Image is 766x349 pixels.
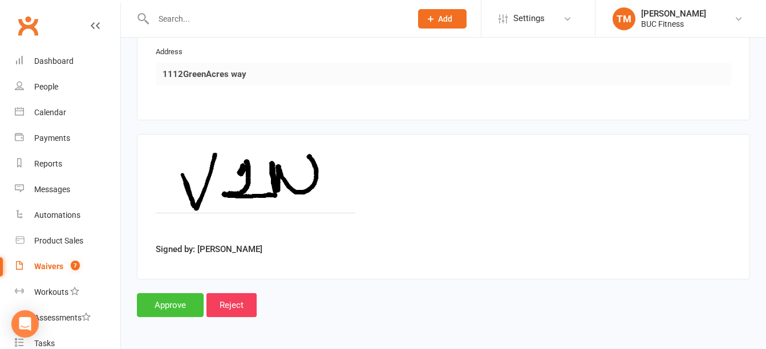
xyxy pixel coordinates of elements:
[15,279,120,305] a: Workouts
[34,82,58,91] div: People
[34,210,80,220] div: Automations
[613,7,635,30] div: TM
[15,254,120,279] a: Waivers 7
[156,153,356,238] img: image1755305737.png
[15,48,120,74] a: Dashboard
[34,313,91,322] div: Assessments
[15,125,120,151] a: Payments
[34,262,63,271] div: Waivers
[641,9,706,19] div: [PERSON_NAME]
[34,159,62,168] div: Reports
[137,293,204,317] input: Approve
[15,100,120,125] a: Calendar
[438,14,452,23] span: Add
[418,9,467,29] button: Add
[15,74,120,100] a: People
[15,228,120,254] a: Product Sales
[15,305,120,331] a: Assessments
[156,242,262,256] label: Signed by: [PERSON_NAME]
[34,133,70,143] div: Payments
[71,261,80,270] span: 7
[34,108,66,117] div: Calendar
[34,236,83,245] div: Product Sales
[641,19,706,29] div: BUC Fitness
[156,46,183,58] label: Address
[15,151,120,177] a: Reports
[150,11,403,27] input: Search...
[34,339,55,348] div: Tasks
[34,56,74,66] div: Dashboard
[15,202,120,228] a: Automations
[34,287,68,297] div: Workouts
[11,310,39,338] div: Open Intercom Messenger
[15,177,120,202] a: Messages
[14,11,42,40] a: Clubworx
[206,293,257,317] input: Reject
[34,185,70,194] div: Messages
[513,6,545,31] span: Settings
